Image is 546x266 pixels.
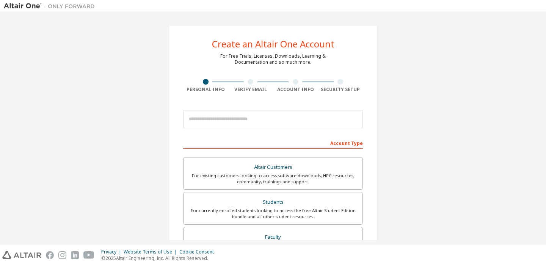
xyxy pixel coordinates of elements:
[188,208,358,220] div: For currently enrolled students looking to access the free Altair Student Edition bundle and all ...
[188,232,358,242] div: Faculty
[58,251,66,259] img: instagram.svg
[188,162,358,173] div: Altair Customers
[83,251,94,259] img: youtube.svg
[212,39,334,49] div: Create an Altair One Account
[2,251,41,259] img: altair_logo.svg
[71,251,79,259] img: linkedin.svg
[4,2,99,10] img: Altair One
[179,249,218,255] div: Cookie Consent
[101,255,218,261] p: © 2025 Altair Engineering, Inc. All Rights Reserved.
[124,249,179,255] div: Website Terms of Use
[318,87,363,93] div: Security Setup
[188,197,358,208] div: Students
[188,173,358,185] div: For existing customers looking to access software downloads, HPC resources, community, trainings ...
[273,87,318,93] div: Account Info
[101,249,124,255] div: Privacy
[183,87,228,93] div: Personal Info
[46,251,54,259] img: facebook.svg
[228,87,273,93] div: Verify Email
[220,53,326,65] div: For Free Trials, Licenses, Downloads, Learning & Documentation and so much more.
[183,137,363,149] div: Account Type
